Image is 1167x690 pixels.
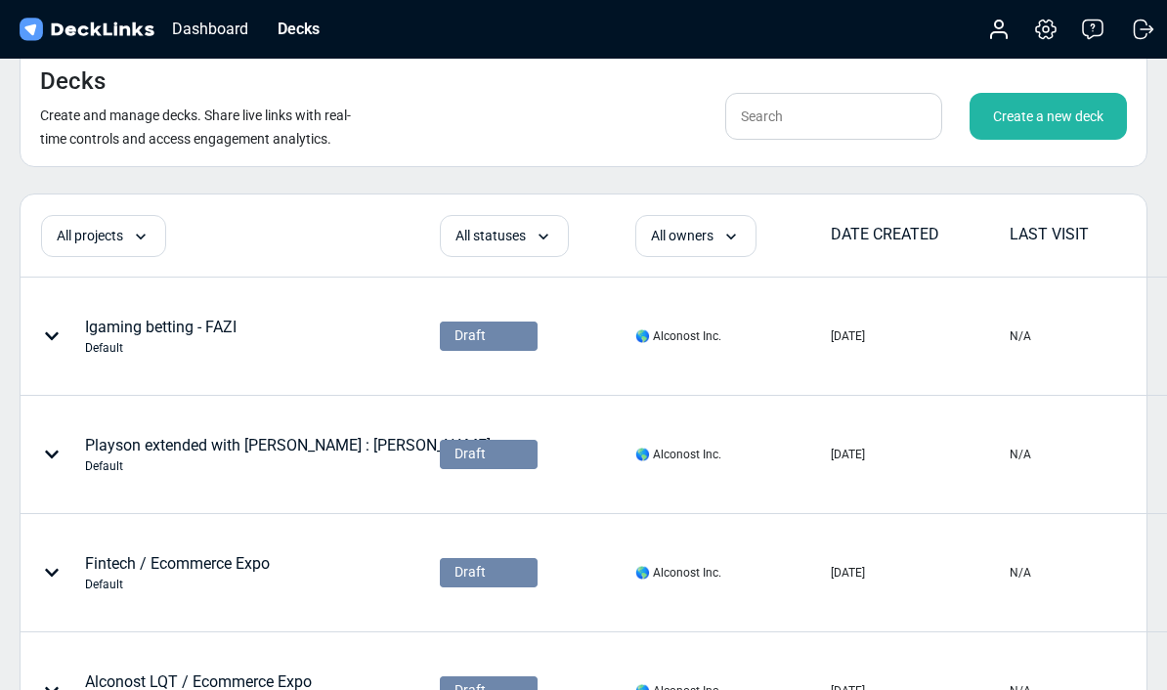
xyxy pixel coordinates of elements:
div: Default [85,339,237,357]
div: 🌎 Alconost Inc. [635,564,721,582]
div: All owners [635,215,756,257]
h4: Decks [40,67,106,96]
div: N/A [1010,327,1031,345]
div: 🌎 Alconost Inc. [635,327,721,345]
img: DeckLinks [16,16,157,44]
span: Draft [454,444,486,464]
div: [DATE] [831,327,865,345]
div: Playson extended with [PERSON_NAME] : [PERSON_NAME] [85,434,491,475]
div: N/A [1010,564,1031,582]
div: DATE CREATED [831,223,1008,246]
div: Default [85,457,491,475]
div: [DATE] [831,446,865,463]
span: Draft [454,562,486,582]
div: All projects [41,215,166,257]
div: Create a new deck [970,93,1127,140]
div: Dashboard [162,17,258,41]
div: Igaming betting - FAZI [85,316,237,357]
div: All statuses [440,215,569,257]
small: Create and manage decks. Share live links with real-time controls and access engagement analytics. [40,108,351,147]
input: Search [725,93,942,140]
div: Fintech / Ecommerce Expo [85,552,270,593]
div: [DATE] [831,564,865,582]
span: Draft [454,325,486,346]
div: Decks [268,17,329,41]
div: N/A [1010,446,1031,463]
div: 🌎 Alconost Inc. [635,446,721,463]
div: Default [85,576,270,593]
